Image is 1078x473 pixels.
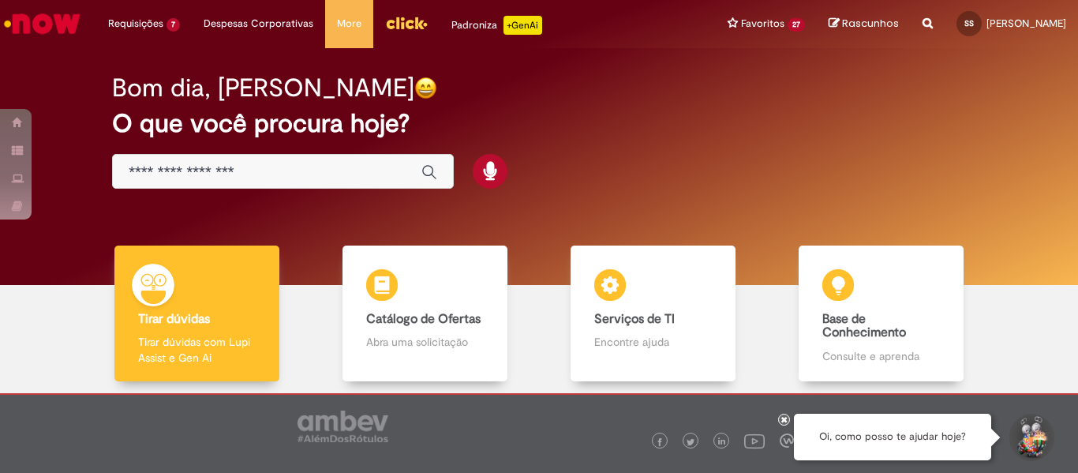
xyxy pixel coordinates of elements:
[112,110,966,137] h2: O que você procura hoje?
[539,246,767,382] a: Serviços de TI Encontre ajuda
[964,18,974,28] span: SS
[298,411,388,442] img: logo_footer_ambev_rotulo_gray.png
[780,434,794,448] img: logo_footer_workplace.png
[687,438,694,446] img: logo_footer_twitter.png
[337,16,361,32] span: More
[451,16,542,35] div: Padroniza
[822,348,941,364] p: Consulte e aprenda
[83,246,311,382] a: Tirar dúvidas Tirar dúvidas com Lupi Assist e Gen Ai
[594,311,675,327] b: Serviços de TI
[112,74,414,102] h2: Bom dia, [PERSON_NAME]
[767,246,995,382] a: Base de Conhecimento Consulte e aprenda
[788,18,805,32] span: 27
[741,16,784,32] span: Favoritos
[167,18,180,32] span: 7
[594,334,713,350] p: Encontre ajuda
[366,334,485,350] p: Abra uma solicitação
[794,414,991,460] div: Oi, como posso te ajudar hoje?
[108,16,163,32] span: Requisições
[204,16,313,32] span: Despesas Corporativas
[822,311,906,341] b: Base de Conhecimento
[366,311,481,327] b: Catálogo de Ofertas
[718,437,726,447] img: logo_footer_linkedin.png
[2,8,83,39] img: ServiceNow
[138,311,210,327] b: Tirar dúvidas
[656,438,664,446] img: logo_footer_facebook.png
[986,17,1066,30] span: [PERSON_NAME]
[385,11,428,35] img: click_logo_yellow_360x200.png
[829,17,899,32] a: Rascunhos
[1007,414,1054,461] button: Iniciar Conversa de Suporte
[138,334,256,366] p: Tirar dúvidas com Lupi Assist e Gen Ai
[311,246,539,382] a: Catálogo de Ofertas Abra uma solicitação
[744,430,765,451] img: logo_footer_youtube.png
[414,77,437,99] img: happy-face.png
[503,16,542,35] p: +GenAi
[842,16,899,31] span: Rascunhos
